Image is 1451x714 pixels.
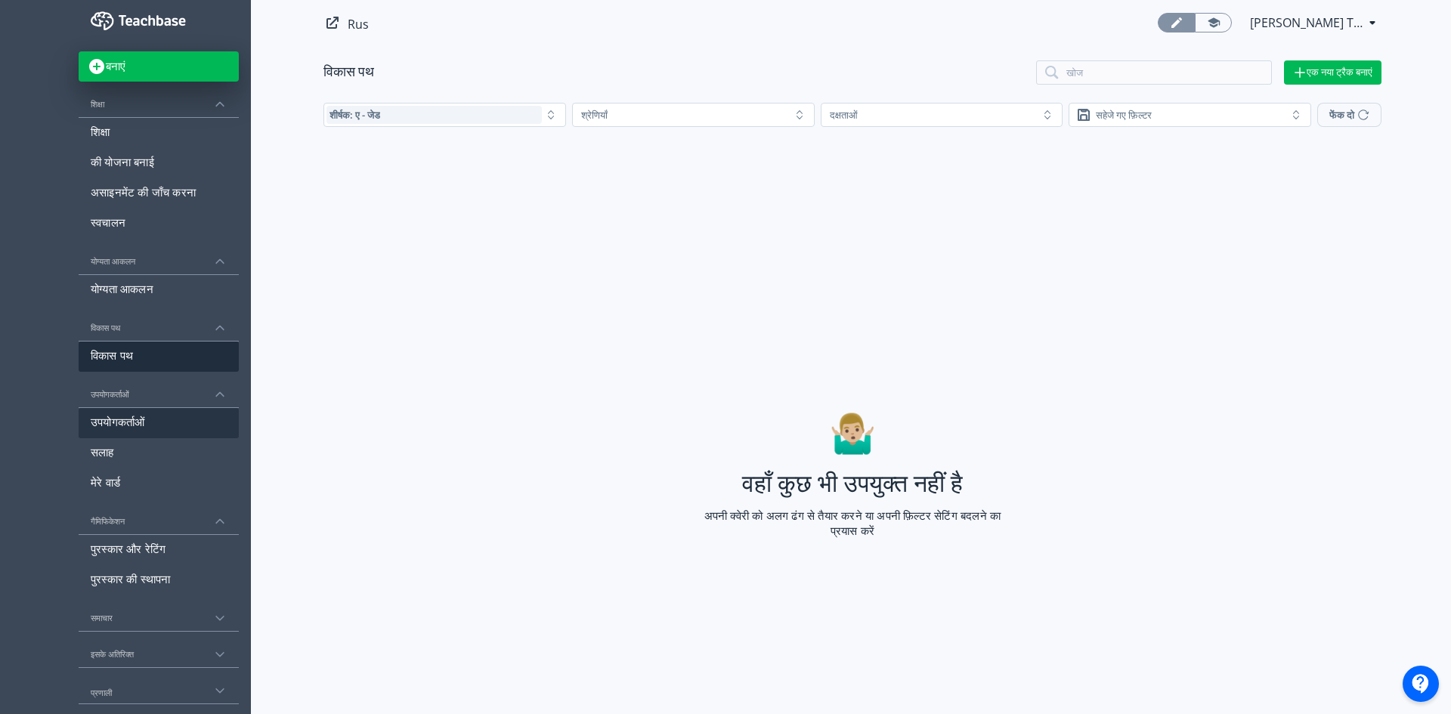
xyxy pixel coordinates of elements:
[79,209,239,239] a: स्वचालन
[79,372,239,408] div: उपयोगकर्ताओं
[79,535,239,565] a: पुरस्कार और रेटिंग
[79,408,239,438] a: उपयोगकर्ताओं
[348,16,369,32] a: Rus
[1250,14,1363,32] span: Виталий Техническая Teachbase
[79,595,239,632] div: समाचार
[79,668,239,704] div: प्रणाली
[79,118,239,148] a: शिक्षा
[1284,60,1381,85] button: एक नया ट्रैक बनाएं
[1317,103,1381,127] button: फेंक दो
[572,103,815,127] button: श्रेणियाँ
[79,632,239,668] div: इसके अतिरिक्त
[79,275,239,305] a: योग्यता आकलन
[79,148,239,178] a: की योजना बनाई
[829,409,876,459] div: 🤷🏼‍♂️
[742,471,963,497] div: वहाँ कुछ भी उपयुक्त नहीं है
[1195,13,1232,32] a: छात्र मोड पर स्विच करें
[694,509,1011,539] div: अपनी क्वेरी को अलग ढंग से तैयार करने या अपनी फ़िल्टर सेटिंग बदलने का प्रयास करें
[79,565,239,595] a: पुरस्कार की स्थापना
[79,438,239,468] a: सलाह
[79,468,239,499] a: मेरे वार्ड
[329,109,380,121] span: शीर्षक: ए - जेड
[1096,109,1152,121] div: सहेजे गए फ़िल्टर
[79,51,239,82] button: बनाएं
[323,103,566,127] button: शीर्षक: ए - जेड
[1069,103,1311,127] button: सहेजे गए फ़िल्टर
[79,178,239,209] a: असाइनमेंट की जाँच करना
[79,342,239,372] a: विकास पथ
[79,82,239,118] div: शिक्षा
[323,63,374,80] a: विकास पथ
[821,103,1063,127] button: दक्षताओं
[830,109,858,121] div: दक्षताओं
[581,109,608,121] div: श्रेणियाँ
[79,305,239,342] div: विकास पथ
[79,499,239,535] div: गैमिफिकेशन
[79,239,239,275] div: योग्यता आकलन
